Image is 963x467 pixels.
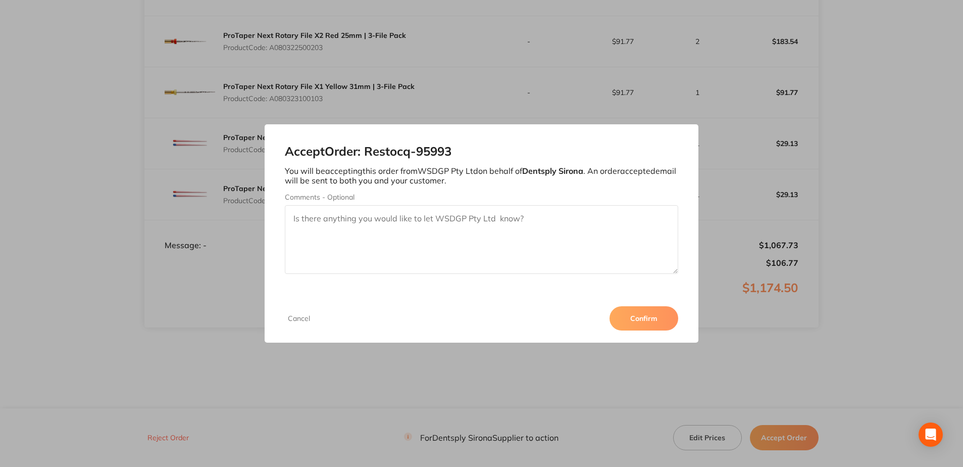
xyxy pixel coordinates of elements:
h2: Accept Order: Restocq- 95993 [285,145,678,159]
button: Confirm [610,306,678,331]
div: Open Intercom Messenger [919,423,943,447]
button: Cancel [285,314,313,323]
label: Comments - Optional [285,193,678,201]
b: Dentsply Sirona [522,166,583,176]
p: You will be accepting this order from WSDGP Pty Ltd on behalf of . An order accepted email will b... [285,166,678,185]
